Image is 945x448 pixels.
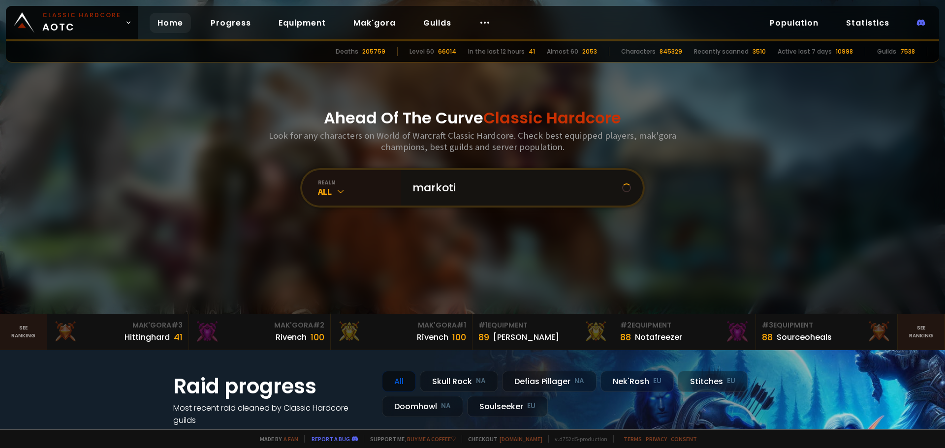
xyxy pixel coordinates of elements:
[620,330,631,344] div: 88
[838,13,897,33] a: Statistics
[777,331,832,343] div: Sourceoheals
[53,320,183,330] div: Mak'Gora
[312,435,350,443] a: Report a bug
[478,320,488,330] span: # 1
[620,320,750,330] div: Equipment
[271,13,334,33] a: Equipment
[318,186,401,197] div: All
[441,401,451,411] small: NA
[529,47,535,56] div: 41
[276,331,307,343] div: Rivench
[614,314,756,350] a: #2Equipment88Notafreezer
[195,320,324,330] div: Mak'Gora
[468,47,525,56] div: In the last 12 hours
[254,435,298,443] span: Made by
[653,376,661,386] small: EU
[762,320,891,330] div: Equipment
[324,106,621,130] h1: Ahead Of The Curve
[620,320,631,330] span: # 2
[478,330,489,344] div: 89
[624,435,642,443] a: Terms
[337,320,466,330] div: Mak'Gora
[203,13,259,33] a: Progress
[778,47,832,56] div: Active last 7 days
[150,13,191,33] a: Home
[42,11,121,20] small: Classic Hardcore
[502,371,597,392] div: Defias Pillager
[527,401,535,411] small: EU
[265,130,680,152] h3: Look for any characters on World of Warcraft Classic Hardcore. Check best equipped players, mak'g...
[898,314,945,350] a: Seeranking
[452,330,466,344] div: 100
[600,371,674,392] div: Nek'Rosh
[409,47,434,56] div: Level 60
[671,435,697,443] a: Consent
[362,47,385,56] div: 205759
[621,47,656,56] div: Characters
[900,47,915,56] div: 7538
[382,396,463,417] div: Doomhowl
[493,331,559,343] div: [PERSON_NAME]
[189,314,331,350] a: Mak'Gora#2Rivench100
[331,314,472,350] a: Mak'Gora#1Rîvench100
[462,435,542,443] span: Checkout
[364,435,456,443] span: Support me,
[311,330,324,344] div: 100
[500,435,542,443] a: [DOMAIN_NAME]
[420,371,498,392] div: Skull Rock
[762,13,826,33] a: Population
[727,376,735,386] small: EU
[415,13,459,33] a: Guilds
[660,47,682,56] div: 845329
[762,320,773,330] span: # 3
[472,314,614,350] a: #1Equipment89[PERSON_NAME]
[336,47,358,56] div: Deaths
[582,47,597,56] div: 2053
[382,371,416,392] div: All
[283,435,298,443] a: a fan
[756,314,898,350] a: #3Equipment88Sourceoheals
[346,13,404,33] a: Mak'gora
[574,376,584,386] small: NA
[407,170,622,206] input: Search a character...
[438,47,456,56] div: 66014
[753,47,766,56] div: 3510
[547,47,578,56] div: Almost 60
[313,320,324,330] span: # 2
[476,376,486,386] small: NA
[646,435,667,443] a: Privacy
[125,331,170,343] div: Hittinghard
[47,314,189,350] a: Mak'Gora#3Hittinghard41
[678,371,748,392] div: Stitches
[42,11,121,34] span: AOTC
[877,47,896,56] div: Guilds
[407,435,456,443] a: Buy me a coffee
[762,330,773,344] div: 88
[6,6,138,39] a: Classic HardcoreAOTC
[457,320,466,330] span: # 1
[478,320,608,330] div: Equipment
[174,330,183,344] div: 41
[483,107,621,129] span: Classic Hardcore
[635,331,682,343] div: Notafreezer
[318,179,401,186] div: realm
[467,396,548,417] div: Soulseeker
[417,331,448,343] div: Rîvench
[171,320,183,330] span: # 3
[836,47,853,56] div: 10998
[173,402,370,426] h4: Most recent raid cleaned by Classic Hardcore guilds
[694,47,749,56] div: Recently scanned
[173,371,370,402] h1: Raid progress
[548,435,607,443] span: v. d752d5 - production
[173,427,237,438] a: See all progress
